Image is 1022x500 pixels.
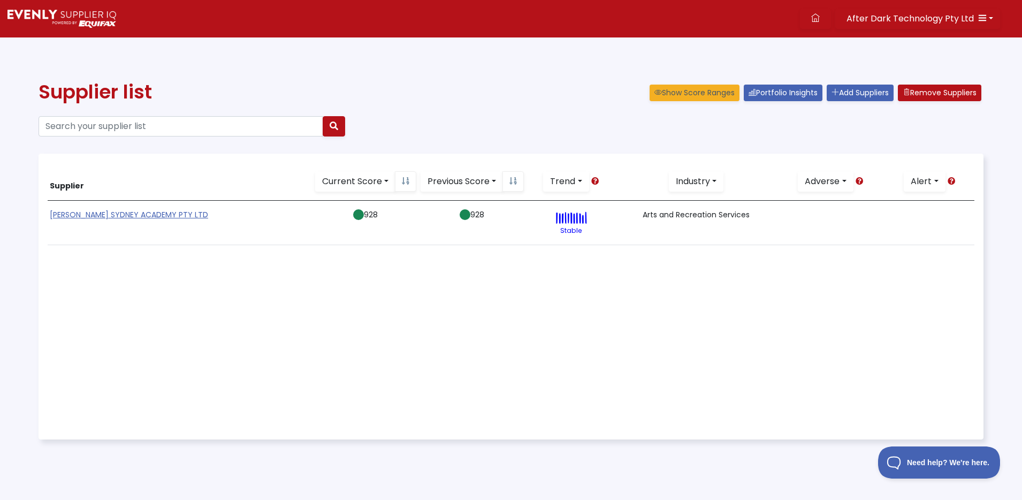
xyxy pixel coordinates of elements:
td: Arts and Recreation Services [616,201,776,245]
button: Remove Suppliers [898,85,981,101]
button: After Dark Technology Pty Ltd [835,9,1000,29]
a: Current Score [315,171,395,192]
a: Previous Score [421,171,503,192]
span: Supplier list [39,78,152,105]
th: Supplier [48,163,313,201]
button: Show Score Ranges [650,85,739,101]
div: Button group with nested dropdown [421,171,524,192]
a: Sort By Ascending Score [395,171,416,192]
a: Industry [669,171,723,192]
a: Add Suppliers [827,85,894,101]
span: 928 [470,209,484,220]
a: [PERSON_NAME] SYDNEY ACADEMY PTY LTD [50,209,208,220]
span: 928 [364,209,378,220]
iframe: Toggle Customer Support [878,446,1001,479]
a: Portfolio Insights [744,85,822,101]
a: Adverse [798,171,853,192]
img: stable.75ddb8f0.svg [555,211,587,224]
small: Stable [560,226,582,235]
div: Button group with nested dropdown [315,171,416,192]
input: Search your supplier list [39,116,323,137]
img: Supply Predict [7,10,116,28]
a: Trend [543,171,589,192]
a: Sort By Ascending Score [502,171,524,192]
a: Alert [904,171,945,192]
span: After Dark Technology Pty Ltd [846,12,974,25]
